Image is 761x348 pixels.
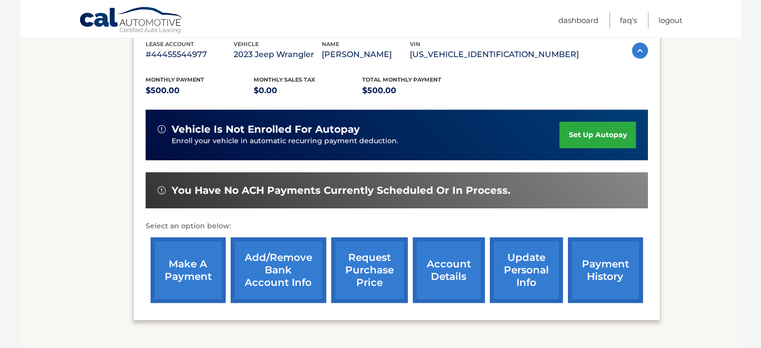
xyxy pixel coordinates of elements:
[172,136,560,147] p: Enroll your vehicle in automatic recurring payment deduction.
[234,48,322,62] p: 2023 Jeep Wrangler
[231,237,326,303] a: Add/Remove bank account info
[254,76,315,83] span: Monthly sales Tax
[254,84,362,98] p: $0.00
[568,237,643,303] a: payment history
[79,7,184,36] a: Cal Automotive
[558,12,598,29] a: Dashboard
[559,122,635,148] a: set up autopay
[413,237,485,303] a: account details
[146,41,194,48] span: lease account
[172,184,510,197] span: You have no ACH payments currently scheduled or in process.
[146,48,234,62] p: #44455544977
[620,12,637,29] a: FAQ's
[658,12,682,29] a: Logout
[410,48,579,62] p: [US_VEHICLE_IDENTIFICATION_NUMBER]
[151,237,226,303] a: make a payment
[322,41,339,48] span: name
[234,41,259,48] span: vehicle
[146,84,254,98] p: $500.00
[331,237,408,303] a: request purchase price
[490,237,563,303] a: update personal info
[146,220,648,232] p: Select an option below:
[158,186,166,194] img: alert-white.svg
[172,123,360,136] span: vehicle is not enrolled for autopay
[322,48,410,62] p: [PERSON_NAME]
[362,76,441,83] span: Total Monthly Payment
[146,76,204,83] span: Monthly Payment
[410,41,420,48] span: vin
[362,84,471,98] p: $500.00
[158,125,166,133] img: alert-white.svg
[632,43,648,59] img: accordion-active.svg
